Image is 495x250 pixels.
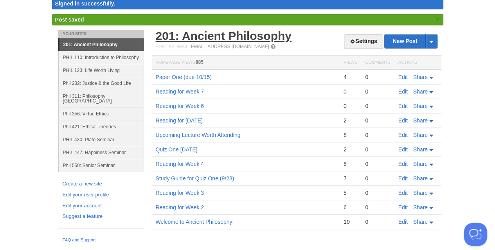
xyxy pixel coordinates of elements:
a: PHIL 123: Life Worth Living [59,64,144,77]
div: 0 [344,103,357,110]
div: 0 [344,88,357,95]
a: Reading for Week 3 [156,190,204,196]
a: Edit [398,161,408,167]
a: New Post [385,34,437,48]
a: Reading for Week 2 [156,204,204,210]
a: Edit [398,190,408,196]
th: Homepage Views [152,56,340,70]
a: Reading for Week 6 [156,103,204,109]
a: [EMAIL_ADDRESS][DOMAIN_NAME] [189,44,269,49]
a: Quiz One [DATE] [156,146,198,153]
div: 0 [365,131,390,138]
span: 885 [196,59,203,65]
div: 7 [344,175,357,182]
a: Edit your user profile [63,191,139,199]
span: Share [413,161,428,167]
a: Phil 550: Senior Seminar [59,159,144,172]
th: Views [340,56,361,70]
span: Share [413,190,428,196]
div: 0 [365,218,390,225]
div: 8 [344,131,357,138]
a: Study Guide for Quiz One (9/23) [156,175,234,182]
span: Post saved [55,16,84,23]
div: 0 [365,74,390,81]
a: 201: Ancient Philosophy [59,38,144,51]
a: Edit [398,146,408,153]
div: 4 [344,74,357,81]
div: 0 [365,103,390,110]
a: Reading for Week 4 [156,161,204,167]
a: Reading for Week 7 [156,88,204,95]
a: Edit [398,88,408,95]
a: Upcoming Lecture Worth Attending [156,132,241,138]
span: Share [413,175,428,182]
li: Your Sites [58,30,144,38]
a: Edit [398,117,408,124]
a: Edit [398,132,408,138]
a: Welcome to Ancient Philosophy! [156,219,234,225]
th: Comments [361,56,394,70]
a: Phil 356: Virtue Ethics [59,107,144,120]
span: Share [413,74,428,80]
div: 0 [365,160,390,167]
div: 8 [344,160,357,167]
a: Edit [398,103,408,109]
a: × [434,14,441,24]
div: 0 [365,204,390,211]
span: Share [413,219,428,225]
div: 10 [344,218,357,225]
a: Edit [398,74,408,80]
div: 6 [344,204,357,211]
div: 0 [365,117,390,124]
div: 0 [365,189,390,196]
a: Edit [398,175,408,182]
a: Edit [398,204,408,210]
span: Share [413,88,428,95]
div: 0 [365,146,390,153]
a: Suggest a feature [63,212,139,221]
a: PHIL 430: Plato Seminar [59,133,144,146]
a: Phil 232: Justice & the Good Life [59,77,144,90]
div: 2 [344,117,357,124]
span: Share [413,146,428,153]
a: Phil 421: Ethical Theories [59,120,144,133]
div: 0 [365,175,390,182]
div: 0 [365,88,390,95]
span: Share [413,117,428,124]
iframe: Help Scout Beacon - Open [464,223,487,246]
a: Phil 311: Philosophy [GEOGRAPHIC_DATA] [59,90,144,107]
span: Share [413,204,428,210]
a: PHIL 110: Introduction to Philosophy [59,51,144,64]
a: FAQ and Support [63,237,139,244]
a: Edit [398,219,408,225]
a: Edit your account [63,202,139,210]
span: Share [413,132,428,138]
a: Paper One (due 10/15) [156,74,212,80]
a: Create a new site [63,180,139,188]
a: Settings [344,34,383,49]
a: Reading for [DATE] [156,117,203,124]
span: Share [413,103,428,109]
span: Post by Email [156,44,188,49]
a: PHIL 447: Happiness Seminar [59,146,144,159]
th: Actions [394,56,441,70]
div: 2 [344,146,357,153]
a: 201: Ancient Philosophy [156,29,292,42]
div: 5 [344,189,357,196]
